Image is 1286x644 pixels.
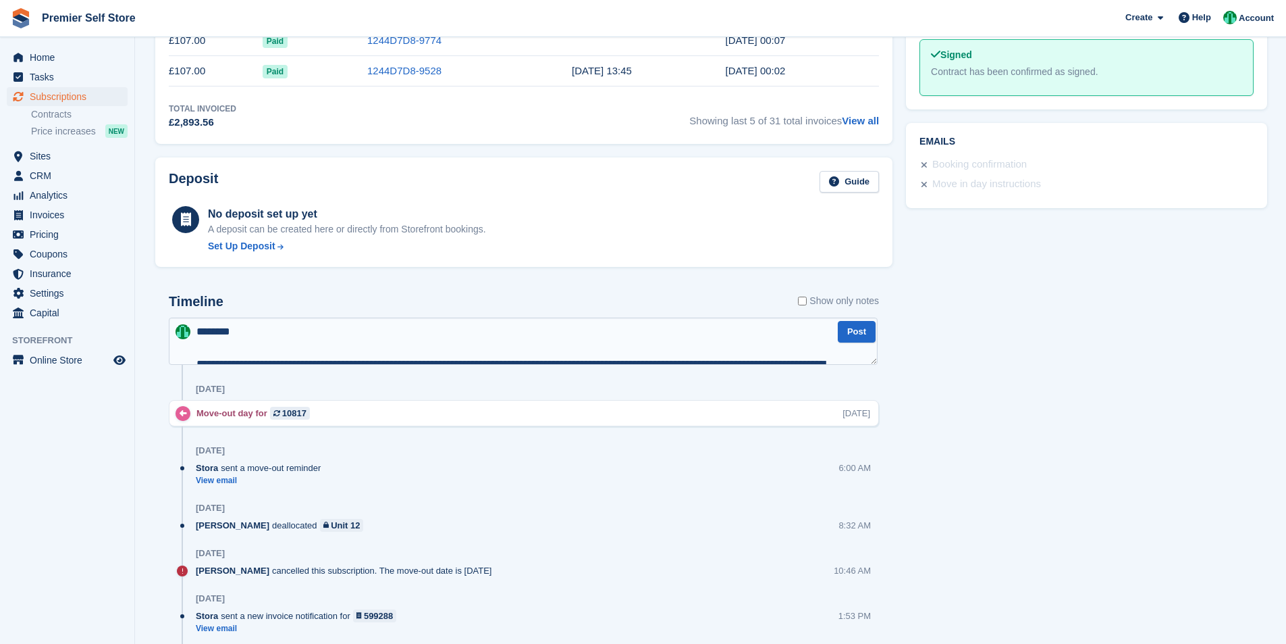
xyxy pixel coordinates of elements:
img: stora-icon-8386f47178a22dfd0bd8f6a31ec36ba5ce8667c1dd55bd0f319d3a0aa187defe.svg [11,8,31,28]
span: [PERSON_NAME] [196,564,269,577]
div: [DATE] [196,548,225,559]
a: menu [7,147,128,166]
div: 10:46 AM [834,564,871,577]
div: [DATE] [842,407,870,420]
span: Stora [196,610,218,622]
div: 10817 [282,407,306,420]
span: Help [1192,11,1211,24]
h2: Emails [919,137,1254,147]
a: menu [7,68,128,86]
a: menu [7,245,128,264]
a: Unit 12 [320,519,364,532]
a: Contracts [31,108,128,121]
td: £107.00 [169,56,263,86]
span: Invoices [30,205,111,224]
div: sent a new invoice notification for [196,610,403,622]
time: 2025-03-20 13:45:23 UTC [572,65,632,76]
span: Paid [263,65,288,78]
span: Online Store [30,351,111,370]
div: [DATE] [196,503,225,514]
a: menu [7,264,128,283]
span: Coupons [30,245,111,264]
span: Insurance [30,264,111,283]
span: Home [30,48,111,67]
h2: Timeline [169,294,223,309]
img: Peter Pring [1223,11,1237,24]
a: menu [7,205,128,224]
span: Settings [30,284,111,303]
a: 1244D7D8-9774 [367,34,441,46]
a: View email [196,475,327,487]
a: View all [842,115,879,126]
span: CRM [30,166,111,185]
span: Tasks [30,68,111,86]
input: Show only notes [798,294,807,308]
span: Storefront [12,334,134,347]
time: 2025-02-07 00:02:52 UTC [726,65,786,76]
a: Preview store [111,352,128,368]
span: Showing last 5 of 31 total invoices [689,103,879,130]
div: NEW [105,124,128,138]
time: 2025-03-07 00:07:56 UTC [726,34,786,46]
h2: Deposit [169,171,218,193]
div: £2,893.56 [169,115,236,130]
button: Post [838,321,876,343]
a: 599288 [353,610,397,622]
div: Booking confirmation [932,157,1027,173]
div: [DATE] [196,384,225,395]
a: menu [7,186,128,205]
div: 1:53 PM [838,610,871,622]
span: Subscriptions [30,87,111,106]
label: Show only notes [798,294,879,308]
div: cancelled this subscription. The move-out date is [DATE] [196,564,498,577]
div: Contract has been confirmed as signed. [931,65,1242,79]
a: View email [196,623,403,635]
span: Stora [196,462,218,474]
div: Set Up Deposit [208,239,275,253]
div: Move-out day for [196,407,317,420]
span: Capital [30,303,111,322]
div: No deposit set up yet [208,206,486,222]
a: menu [7,303,128,322]
div: Signed [931,48,1242,62]
div: sent a move-out reminder [196,462,327,474]
a: Price increases NEW [31,124,128,139]
span: Account [1239,11,1274,25]
span: Analytics [30,186,111,205]
a: 1244D7D8-9528 [367,65,441,76]
div: deallocated [196,519,370,532]
img: Peter Pring [176,324,190,339]
a: Guide [820,171,879,193]
div: Total Invoiced [169,103,236,115]
span: Create [1125,11,1152,24]
a: menu [7,351,128,370]
span: [PERSON_NAME] [196,519,269,532]
div: 8:32 AM [838,519,871,532]
a: menu [7,284,128,303]
div: [DATE] [196,445,225,456]
a: 10817 [270,407,310,420]
span: Paid [263,34,288,48]
span: Pricing [30,225,111,244]
div: 599288 [364,610,393,622]
div: Unit 12 [331,519,360,532]
a: menu [7,225,128,244]
a: Premier Self Store [36,7,141,29]
a: menu [7,87,128,106]
span: Sites [30,147,111,166]
div: [DATE] [196,593,225,604]
div: 6:00 AM [838,462,871,474]
p: A deposit can be created here or directly from Storefront bookings. [208,222,486,237]
a: Set Up Deposit [208,239,486,253]
a: menu [7,48,128,67]
a: menu [7,166,128,185]
td: £107.00 [169,26,263,56]
div: Move in day instructions [932,176,1041,193]
span: Price increases [31,125,96,138]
